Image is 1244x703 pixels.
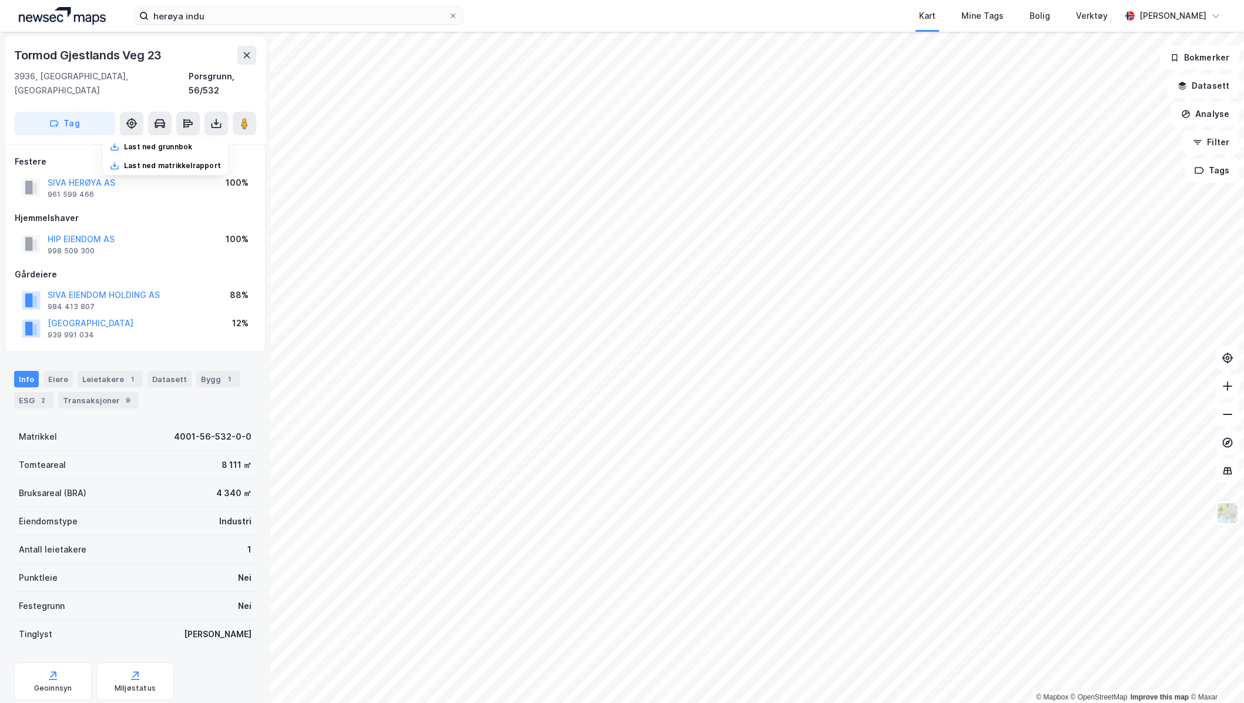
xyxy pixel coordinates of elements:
button: Bokmerker [1160,46,1239,69]
div: Miljøstatus [115,684,156,693]
div: 961 599 466 [48,190,94,199]
div: Last ned matrikkelrapport [124,161,221,170]
div: 3936, [GEOGRAPHIC_DATA], [GEOGRAPHIC_DATA] [14,69,189,98]
div: Leietakere [78,371,143,387]
div: Festere [15,155,256,169]
input: Søk på adresse, matrikkel, gårdeiere, leietakere eller personer [149,7,448,25]
div: Geoinnsyn [34,684,72,693]
div: Nei [238,571,252,585]
div: Tinglyst [19,627,52,641]
div: 9 [122,394,134,406]
div: Eiere [43,371,73,387]
div: Festegrunn [19,599,65,613]
div: 984 413 807 [48,302,95,312]
div: Punktleie [19,571,58,585]
div: 1 [247,543,252,557]
a: Mapbox [1036,693,1068,701]
button: Datasett [1168,74,1239,98]
div: 1 [223,373,235,385]
div: Eiendomstype [19,514,78,528]
img: logo.a4113a55bc3d86da70a041830d287a7e.svg [19,7,106,25]
div: Kontrollprogram for chat [1185,647,1244,703]
div: 998 509 300 [48,246,95,256]
a: Improve this map [1131,693,1189,701]
div: Industri [219,514,252,528]
div: Hjemmelshaver [15,211,256,225]
div: 2 [37,394,49,406]
div: ESG [14,392,53,409]
div: 12% [232,316,249,330]
div: Datasett [147,371,192,387]
div: 4 340 ㎡ [216,486,252,500]
div: 100% [226,176,249,190]
button: Filter [1183,130,1239,154]
div: [PERSON_NAME] [184,627,252,641]
div: Tomteareal [19,458,66,472]
div: Bygg [196,371,240,387]
div: Bruksareal (BRA) [19,486,86,500]
div: Info [14,371,39,387]
div: Nei [238,599,252,613]
div: Kart [919,9,935,23]
button: Tags [1185,159,1239,182]
div: Antall leietakere [19,543,86,557]
iframe: Chat Widget [1185,647,1244,703]
div: 1 [126,373,138,385]
div: Matrikkel [19,430,57,444]
div: [PERSON_NAME] [1139,9,1206,23]
div: Gårdeiere [15,267,256,282]
div: Verktøy [1076,9,1108,23]
div: Porsgrunn, 56/532 [189,69,256,98]
div: Last ned grunnbok [124,142,192,152]
div: Bolig [1030,9,1050,23]
div: Tormod Gjestlands Veg 23 [14,46,164,65]
div: 100% [226,232,249,246]
div: 939 991 034 [48,330,94,340]
div: 88% [230,288,249,302]
button: Tag [14,112,115,135]
img: Z [1216,502,1239,524]
a: OpenStreetMap [1071,693,1128,701]
div: 8 111 ㎡ [222,458,252,472]
div: Mine Tags [961,9,1004,23]
button: Analyse [1171,102,1239,126]
div: Transaksjoner [58,392,139,409]
div: 4001-56-532-0-0 [174,430,252,444]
